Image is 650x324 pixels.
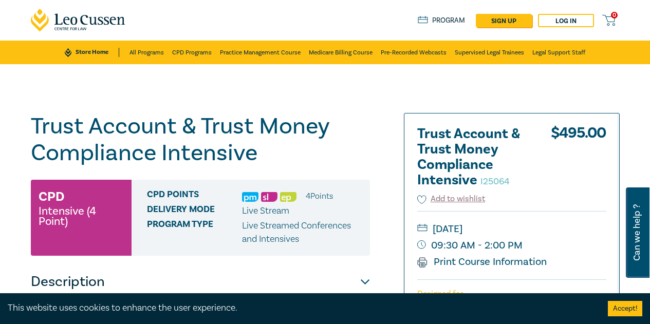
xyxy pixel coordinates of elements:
[611,12,618,18] span: 0
[31,266,370,297] button: Description
[220,41,301,64] a: Practice Management Course
[455,41,524,64] a: Supervised Legal Trainees
[242,219,362,246] p: Live Streamed Conferences and Intensives
[31,113,370,166] h1: Trust Account & Trust Money Compliance Intensive
[39,206,124,226] small: Intensive (4 Point)
[532,41,585,64] a: Legal Support Staff
[417,193,486,205] button: Add to wishlist
[172,41,212,64] a: CPD Programs
[280,192,296,202] img: Ethics & Professional Responsibility
[147,204,242,218] span: Delivery Mode
[417,289,606,299] p: Designed for
[306,189,333,203] li: 4 Point s
[476,14,532,27] a: sign up
[632,194,642,272] span: Can we help ?
[538,14,594,27] a: Log in
[129,41,164,64] a: All Programs
[417,126,530,188] h2: Trust Account & Trust Money Compliance Intensive
[417,221,606,237] small: [DATE]
[381,41,447,64] a: Pre-Recorded Webcasts
[242,205,289,217] span: Live Stream
[65,48,119,57] a: Store Home
[39,187,64,206] h3: CPD
[242,192,258,202] img: Practice Management & Business Skills
[551,126,606,193] div: $ 495.00
[8,301,592,315] div: This website uses cookies to enhance the user experience.
[261,192,277,202] img: Substantive Law
[418,16,466,25] a: Program
[417,255,547,269] a: Print Course Information
[147,189,242,203] span: CPD Points
[417,237,606,254] small: 09:30 AM - 2:00 PM
[309,41,373,64] a: Medicare Billing Course
[480,176,510,187] small: I25064
[147,219,242,246] span: Program type
[608,301,642,316] button: Accept cookies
